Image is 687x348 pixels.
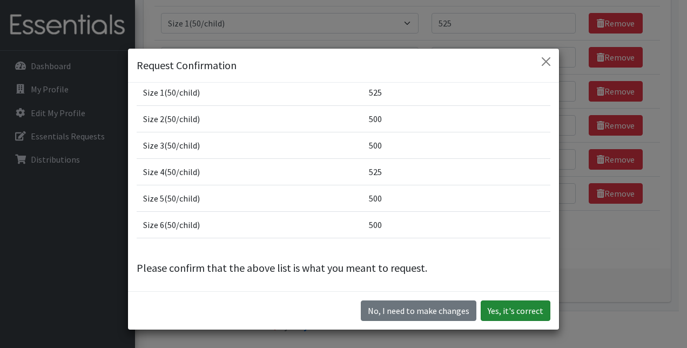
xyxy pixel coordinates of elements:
[137,105,362,132] td: Size 2(50/child)
[137,185,362,211] td: Size 5(50/child)
[362,158,550,185] td: 525
[362,185,550,211] td: 500
[362,132,550,158] td: 500
[537,53,555,70] button: Close
[137,79,362,105] td: Size 1(50/child)
[481,300,550,321] button: Yes, it's correct
[361,300,476,321] button: No I need to make changes
[362,79,550,105] td: 525
[137,57,237,73] h5: Request Confirmation
[137,158,362,185] td: Size 4(50/child)
[137,132,362,158] td: Size 3(50/child)
[362,211,550,238] td: 500
[137,211,362,238] td: Size 6(50/child)
[137,260,550,276] p: Please confirm that the above list is what you meant to request.
[362,105,550,132] td: 500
